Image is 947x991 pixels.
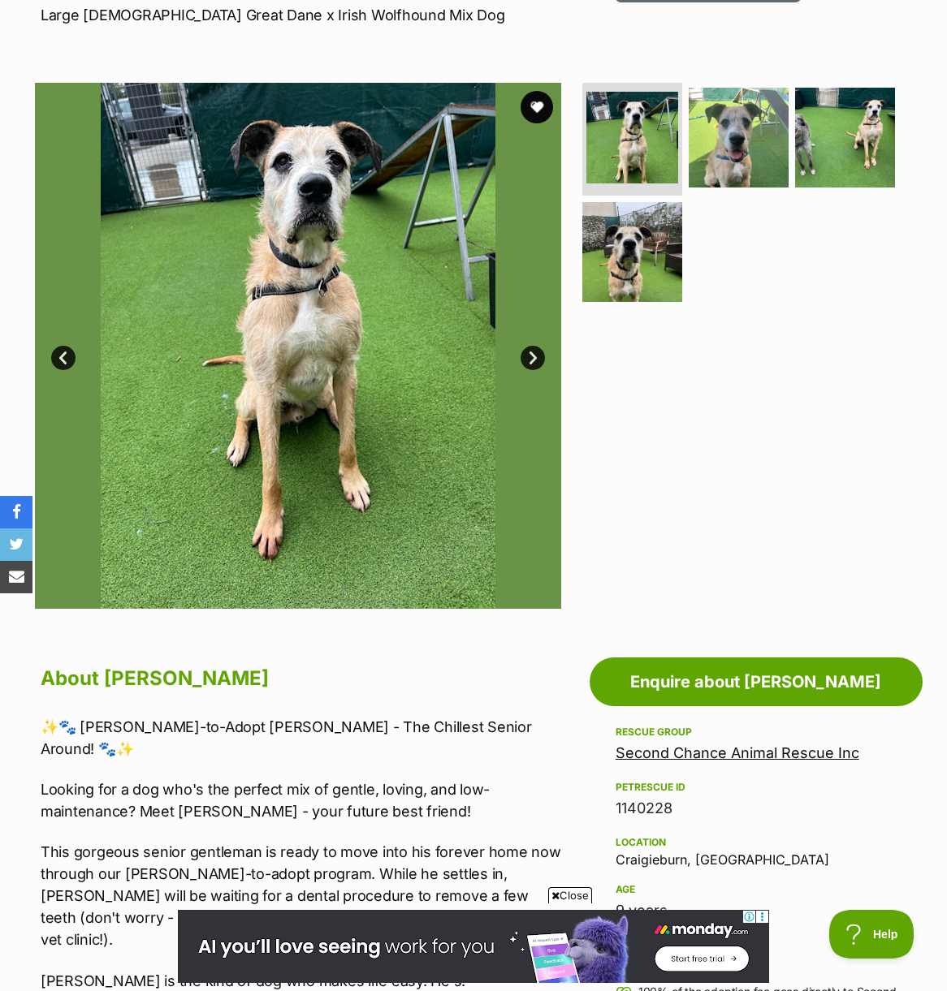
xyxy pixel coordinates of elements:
[582,202,682,302] img: Photo of Ralph
[548,887,592,903] span: Close
[590,657,923,706] a: Enquire about [PERSON_NAME]
[41,4,580,26] p: Large [DEMOGRAPHIC_DATA] Great Dane x Irish Wolfhound Mix Dog
[616,726,897,739] div: Rescue group
[41,661,564,696] h2: About [PERSON_NAME]
[616,781,897,794] div: PetRescue ID
[616,836,897,849] div: Location
[616,883,897,896] div: Age
[586,92,678,183] img: Photo of Ralph
[41,778,564,822] p: Looking for a dog who's the perfect mix of gentle, loving, and low-maintenance? Meet [PERSON_NAME...
[616,899,897,922] div: 9 years
[521,91,553,123] button: favourite
[689,88,789,187] img: Photo of Ralph
[51,346,76,370] a: Prev
[41,841,564,950] p: This gorgeous senior gentleman is ready to move into his forever home now through our [PERSON_NAM...
[829,910,915,959] iframe: Help Scout Beacon - Open
[41,716,564,760] p: ✨🐾 [PERSON_NAME]-to-Adopt [PERSON_NAME] - The Chillest Senior Around! 🐾✨
[178,910,769,983] iframe: Advertisement
[521,346,545,370] a: Next
[616,744,859,761] a: Second Chance Animal Rescue Inc
[795,88,895,187] img: Photo of Ralph
[616,797,897,820] div: 1140228
[35,83,561,609] img: Photo of Ralph
[616,833,897,867] div: Craigieburn, [GEOGRAPHIC_DATA]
